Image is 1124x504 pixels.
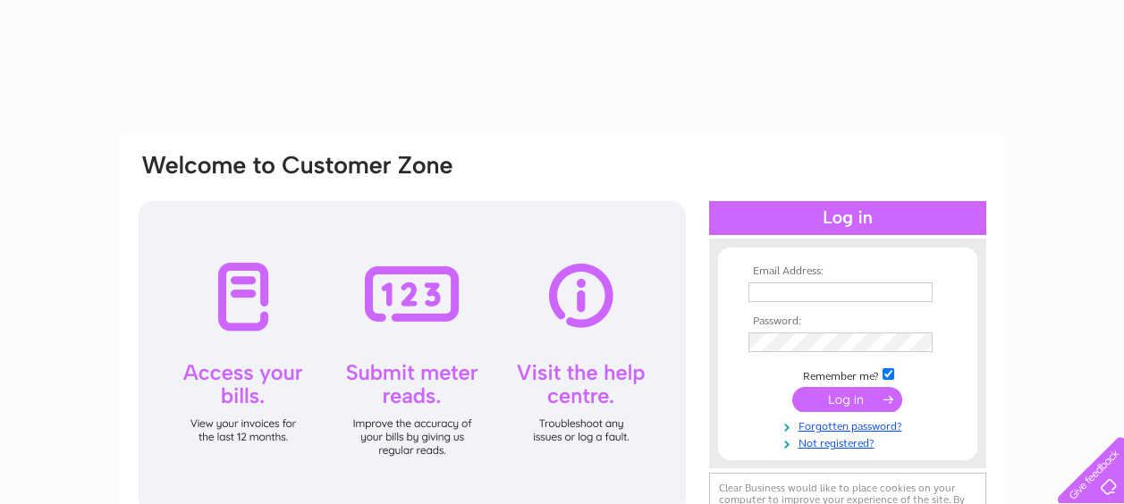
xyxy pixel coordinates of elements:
[744,365,951,383] td: Remember me?
[744,265,951,278] th: Email Address:
[792,387,902,412] input: Submit
[748,433,951,450] a: Not registered?
[748,416,951,433] a: Forgotten password?
[744,315,951,328] th: Password:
